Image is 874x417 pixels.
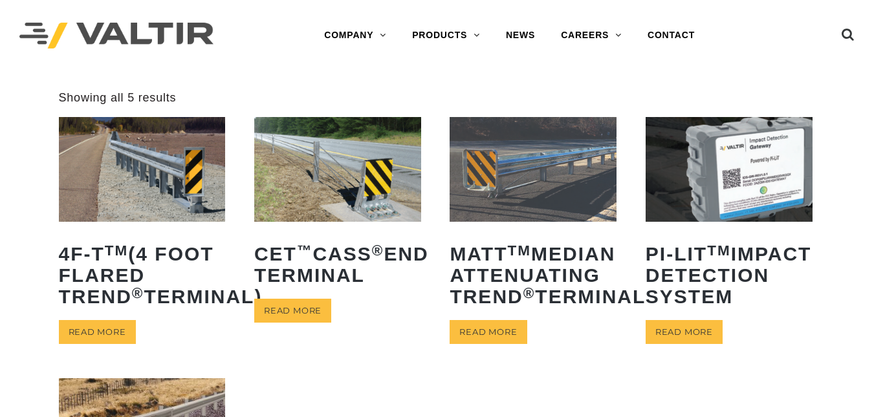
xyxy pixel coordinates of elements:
[646,117,813,316] a: PI-LITTMImpact Detection System
[59,233,226,317] h2: 4F-T (4 Foot Flared TREND Terminal)
[399,23,493,48] a: PRODUCTS
[450,117,617,316] a: MATTTMMedian Attenuating TREND®Terminal
[635,23,708,48] a: CONTACT
[297,242,313,259] sup: ™
[523,285,536,301] sup: ®
[254,117,421,295] a: CET™CASS®End Terminal
[450,233,617,317] h2: MATT Median Attenuating TREND Terminal
[19,23,213,49] img: Valtir
[507,242,531,259] sup: TM
[372,242,384,259] sup: ®
[254,299,331,323] a: Read more about “CET™ CASS® End Terminal”
[59,320,136,344] a: Read more about “4F-TTM (4 Foot Flared TREND® Terminal)”
[646,320,723,344] a: Read more about “PI-LITTM Impact Detection System”
[254,233,421,295] h2: CET CASS End Terminal
[132,285,144,301] sup: ®
[493,23,548,48] a: NEWS
[450,320,527,344] a: Read more about “MATTTM Median Attenuating TREND® Terminal”
[707,242,731,259] sup: TM
[311,23,399,48] a: COMPANY
[105,242,129,259] sup: TM
[59,117,226,316] a: 4F-TTM(4 Foot Flared TREND®Terminal)
[59,91,177,105] p: Showing all 5 results
[548,23,635,48] a: CAREERS
[646,233,813,317] h2: PI-LIT Impact Detection System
